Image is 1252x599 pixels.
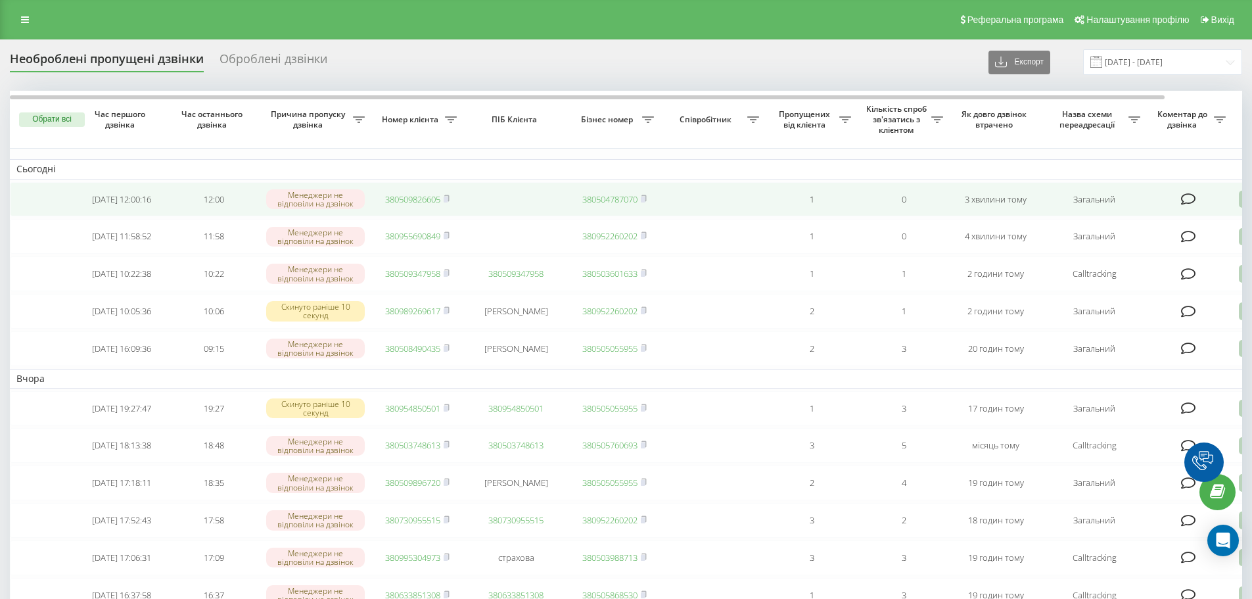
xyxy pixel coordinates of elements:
[76,182,168,217] td: [DATE] 12:00:16
[488,402,544,414] a: 380954850501
[385,552,440,563] a: 380995304973
[766,219,858,254] td: 1
[582,514,638,526] a: 380952260202
[475,114,557,125] span: ПІБ Клієнта
[858,540,950,575] td: 3
[266,227,365,247] div: Менеджери не відповіли на дзвінок
[1048,109,1128,130] span: Назва схеми переадресації
[266,436,365,456] div: Менеджери не відповіли на дзвінок
[967,14,1064,25] span: Реферальна програма
[950,219,1042,254] td: 4 хвилини тому
[76,428,168,463] td: [DATE] 18:13:38
[76,256,168,291] td: [DATE] 10:22:38
[950,503,1042,538] td: 18 годин тому
[76,294,168,329] td: [DATE] 10:05:36
[1042,466,1147,500] td: Загальний
[168,182,260,217] td: 12:00
[1042,428,1147,463] td: Calltracking
[950,466,1042,500] td: 19 годин тому
[582,193,638,205] a: 380504787070
[582,268,638,279] a: 380503601633
[266,301,365,321] div: Скинуто раніше 10 секунд
[950,182,1042,217] td: 3 хвилини тому
[168,294,260,329] td: 10:06
[385,402,440,414] a: 380954850501
[766,256,858,291] td: 1
[463,331,568,366] td: [PERSON_NAME]
[463,294,568,329] td: [PERSON_NAME]
[385,230,440,242] a: 380955690849
[385,193,440,205] a: 380509826605
[385,514,440,526] a: 380730955515
[76,331,168,366] td: [DATE] 16:09:36
[858,219,950,254] td: 0
[168,219,260,254] td: 11:58
[582,305,638,317] a: 380952260202
[488,268,544,279] a: 380509347958
[858,428,950,463] td: 5
[582,230,638,242] a: 380952260202
[178,109,249,130] span: Час останнього дзвінка
[1042,219,1147,254] td: Загальний
[76,219,168,254] td: [DATE] 11:58:52
[266,473,365,492] div: Менеджери не відповіли на дзвінок
[1042,182,1147,217] td: Загальний
[378,114,445,125] span: Номер клієнта
[858,466,950,500] td: 4
[266,339,365,358] div: Менеджери не відповіли на дзвінок
[950,391,1042,426] td: 17 годин тому
[488,514,544,526] a: 380730955515
[1211,14,1234,25] span: Вихід
[76,466,168,500] td: [DATE] 17:18:11
[582,477,638,489] a: 380505055955
[385,477,440,489] a: 380509896720
[766,182,858,217] td: 1
[766,331,858,366] td: 2
[1042,256,1147,291] td: Calltracking
[385,439,440,451] a: 380503748613
[266,548,365,567] div: Менеджери не відповіли на дзвінок
[463,540,568,575] td: страхова
[1086,14,1189,25] span: Налаштування профілю
[766,294,858,329] td: 2
[266,398,365,418] div: Скинуто раніше 10 секунд
[266,264,365,283] div: Менеджери не відповіли на дзвінок
[1042,391,1147,426] td: Загальний
[76,391,168,426] td: [DATE] 19:27:47
[385,343,440,354] a: 380508490435
[950,256,1042,291] td: 2 години тому
[950,428,1042,463] td: місяць тому
[766,428,858,463] td: 3
[168,503,260,538] td: 17:58
[858,331,950,366] td: 3
[266,109,353,130] span: Причина пропуску дзвінка
[86,109,157,130] span: Час першого дзвінка
[766,466,858,500] td: 2
[988,51,1050,74] button: Експорт
[1042,540,1147,575] td: Calltracking
[766,391,858,426] td: 1
[220,52,327,72] div: Оброблені дзвінки
[266,510,365,530] div: Менеджери не відповіли на дзвінок
[10,52,204,72] div: Необроблені пропущені дзвінки
[168,540,260,575] td: 17:09
[960,109,1031,130] span: Як довго дзвінок втрачено
[858,391,950,426] td: 3
[667,114,747,125] span: Співробітник
[385,268,440,279] a: 380509347958
[766,540,858,575] td: 3
[950,540,1042,575] td: 19 годин тому
[575,114,642,125] span: Бізнес номер
[582,402,638,414] a: 380505055955
[858,256,950,291] td: 1
[858,503,950,538] td: 2
[950,331,1042,366] td: 20 годин тому
[266,189,365,209] div: Менеджери не відповіли на дзвінок
[766,503,858,538] td: 3
[168,466,260,500] td: 18:35
[950,294,1042,329] td: 2 години тому
[1207,525,1239,556] div: Open Intercom Messenger
[582,552,638,563] a: 380503988713
[168,428,260,463] td: 18:48
[858,182,950,217] td: 0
